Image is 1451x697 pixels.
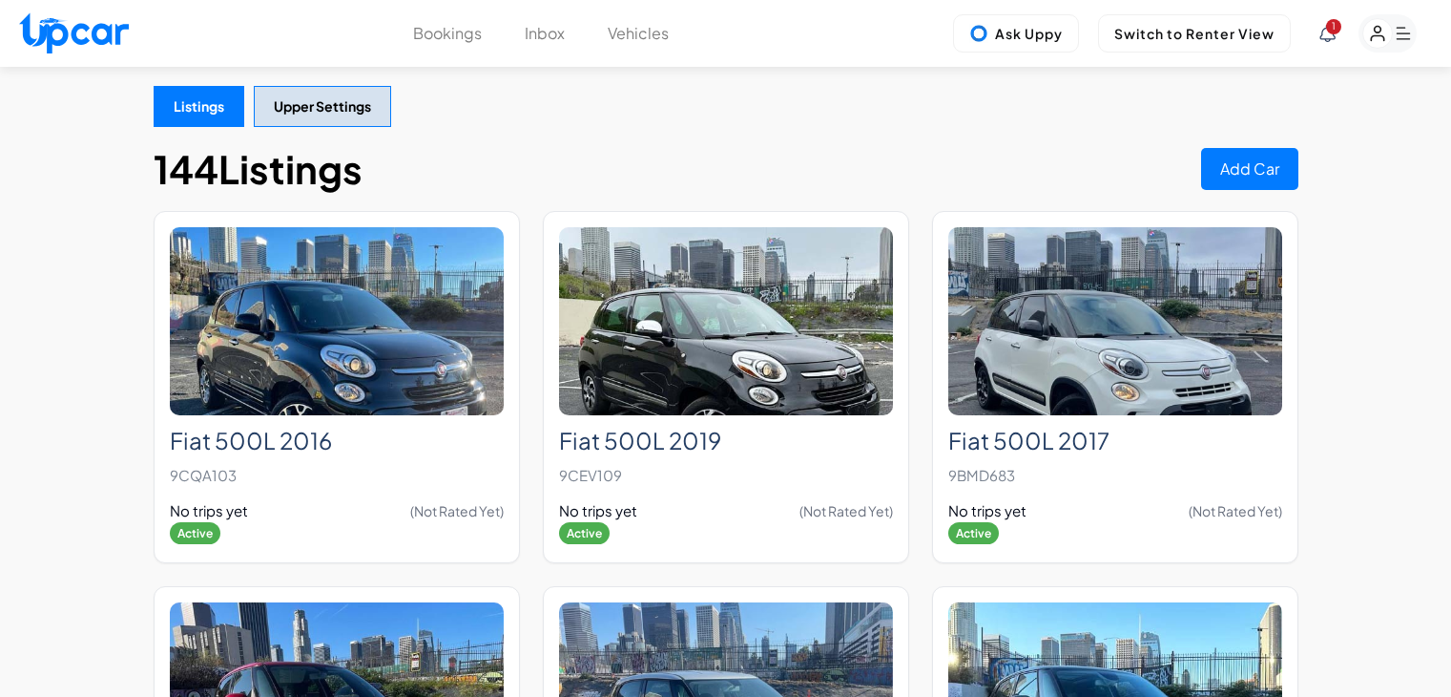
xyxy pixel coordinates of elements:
h2: Fiat 500L 2016 [170,427,504,454]
img: Fiat 500L 2016 [170,227,504,415]
img: Upcar Logo [19,12,129,53]
img: Fiat 500L 2017 [948,227,1282,415]
h2: Fiat 500L 2019 [559,427,893,454]
span: Active [559,522,610,544]
button: Upper Settings [254,86,391,127]
button: Vehicles [608,22,669,45]
span: Active [948,522,999,544]
span: (Not Rated Yet) [1189,501,1282,520]
span: (Not Rated Yet) [410,501,504,520]
h1: 144 Listings [154,146,363,192]
img: Fiat 500L 2019 [559,227,893,415]
span: No trips yet [948,500,1026,522]
button: Switch to Renter View [1098,14,1291,53]
p: 9CQA103 [170,462,504,489]
span: Active [170,522,220,544]
span: No trips yet [170,500,248,522]
button: Ask Uppy [953,14,1079,53]
span: (Not Rated Yet) [799,501,893,520]
img: Uppy [969,24,988,43]
span: No trips yet [559,500,637,522]
button: Bookings [413,22,482,45]
span: You have new notifications [1326,19,1341,34]
button: Inbox [525,22,565,45]
p: 9CEV109 [559,462,893,489]
p: 9BMD683 [948,462,1282,489]
button: Add Car [1201,148,1298,190]
h2: Fiat 500L 2017 [948,427,1282,454]
button: Listings [154,86,244,127]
